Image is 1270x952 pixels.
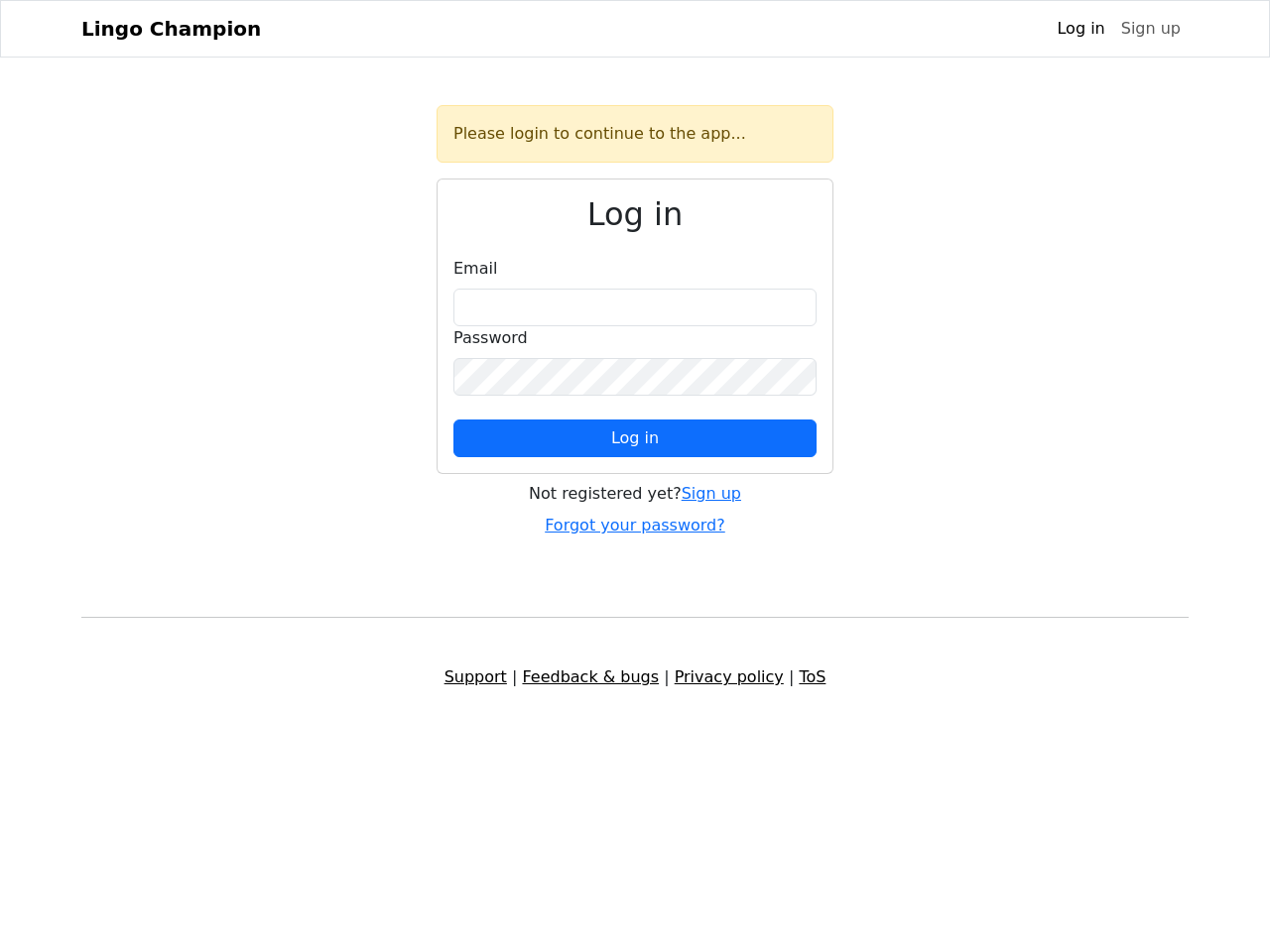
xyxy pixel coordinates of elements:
a: Feedback & bugs [522,667,659,686]
button: Log in [453,419,817,457]
a: ToS [799,667,825,686]
label: Password [453,326,528,350]
a: Lingo Champion [81,9,261,49]
a: Privacy policy [675,667,784,686]
div: Not registered yet? [437,482,833,506]
a: Sign up [682,484,741,503]
span: Log in [611,428,659,447]
a: Log in [1049,9,1112,49]
a: Sign up [1113,9,1189,49]
a: Support [444,667,507,686]
h2: Log in [453,195,817,233]
div: | | | [69,665,1201,689]
div: Please login to continue to the app... [437,105,833,163]
label: Email [453,257,497,281]
a: Forgot your password? [545,516,725,535]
